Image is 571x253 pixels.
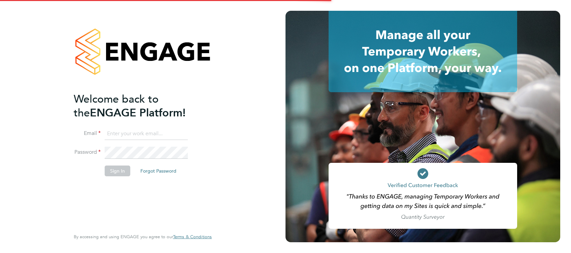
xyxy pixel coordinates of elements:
[173,234,212,240] a: Terms & Conditions
[74,149,101,156] label: Password
[74,234,212,240] span: By accessing and using ENGAGE you agree to our
[105,166,130,176] button: Sign In
[173,234,212,240] span: Terms & Conditions
[74,130,101,137] label: Email
[74,93,159,119] span: Welcome back to the
[105,128,188,140] input: Enter your work email...
[74,92,205,120] h2: ENGAGE Platform!
[135,166,182,176] button: Forgot Password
